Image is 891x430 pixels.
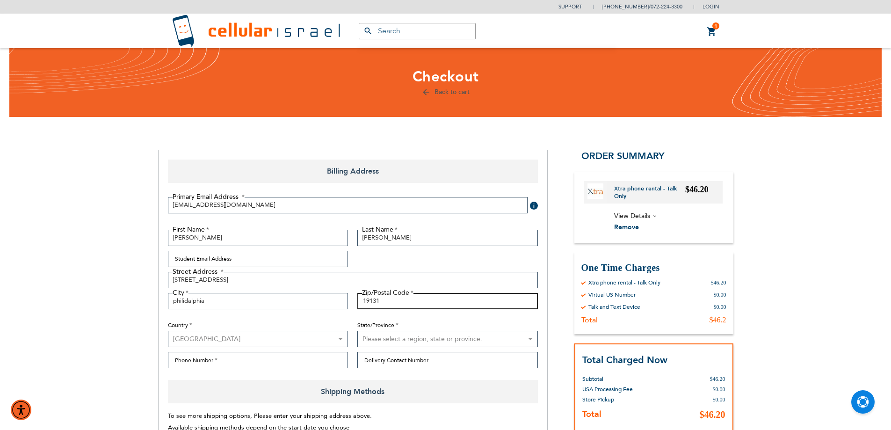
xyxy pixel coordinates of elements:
[172,15,340,48] img: Cellular Israel
[588,279,660,286] div: Xtra phone rental - Talk Only
[588,291,636,299] div: Virtual US Number
[710,315,726,325] div: $46.2
[168,380,538,403] span: Shipping Methods
[714,303,726,311] div: $0.00
[614,211,650,220] span: View Details
[582,396,614,403] span: Store Pickup
[587,183,603,199] img: Xtra phone rental - Talk Only
[558,3,582,10] a: Support
[588,303,640,311] div: Talk and Text Device
[700,409,725,420] span: $46.20
[710,376,725,382] span: $46.20
[614,223,639,232] span: Remove
[685,185,709,194] span: $46.20
[651,3,682,10] a: 072-224-3300
[602,3,649,10] a: [PHONE_NUMBER]
[707,26,717,37] a: 1
[713,396,725,403] span: $0.00
[714,291,726,299] div: $0.00
[614,185,686,200] a: Xtra phone rental - Talk Only
[421,87,470,96] a: Back to cart
[711,279,726,286] div: $46.20
[714,22,717,30] span: 1
[713,386,725,393] span: $0.00
[359,23,476,39] input: Search
[11,400,31,420] div: Accessibility Menu
[581,150,665,162] span: Order Summary
[168,160,538,183] span: Billing Address
[413,67,479,87] span: Checkout
[581,262,726,274] h3: One Time Charges
[582,408,601,420] strong: Total
[582,386,633,393] span: USA Processing Fee
[703,3,719,10] span: Login
[581,315,598,325] div: Total
[582,354,667,366] strong: Total Charged Now
[582,367,655,384] th: Subtotal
